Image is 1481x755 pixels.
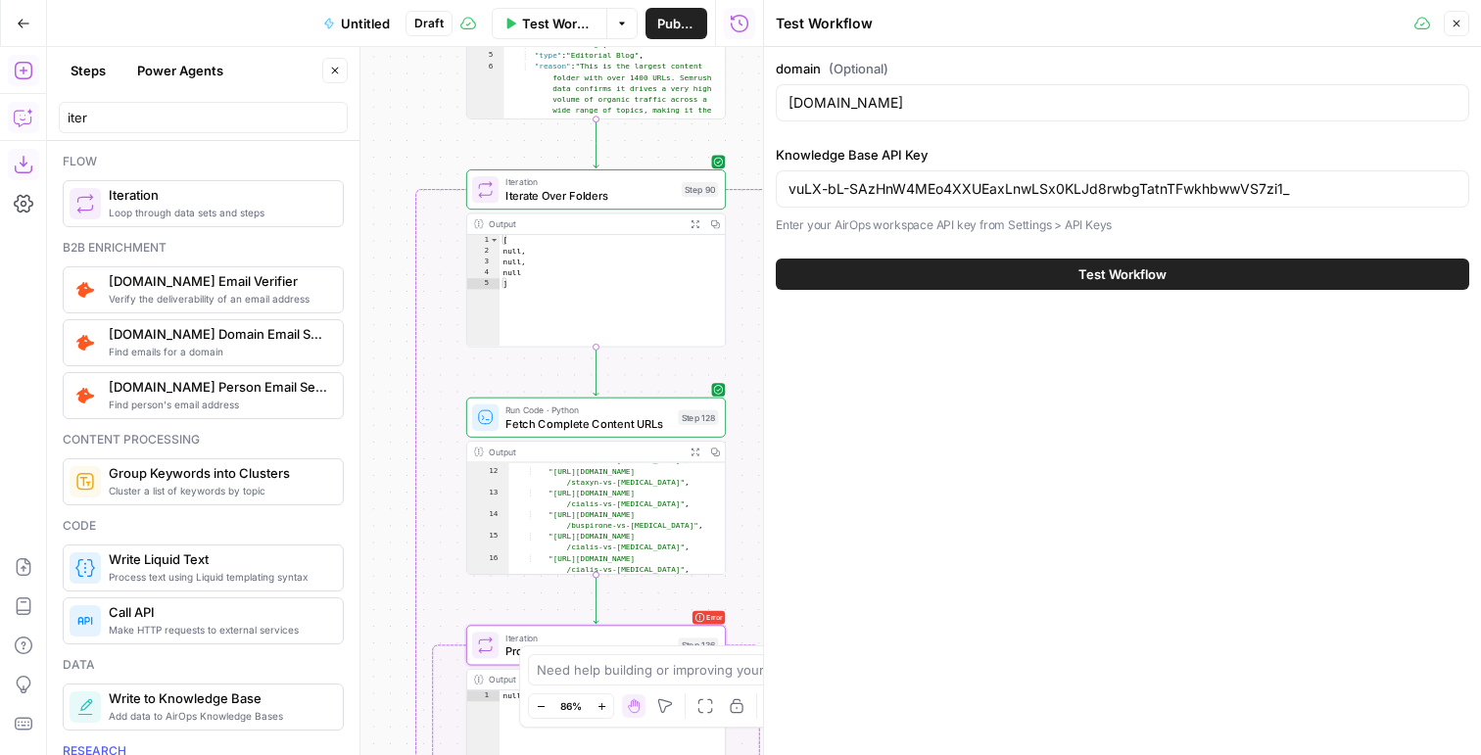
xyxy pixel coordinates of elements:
[109,688,327,708] span: Write to Knowledge Base
[75,280,95,300] img: pldo0csms1a1dhwc6q9p59if9iaj
[75,472,95,492] img: 14hgftugzlhicq6oh3k7w4rc46c1
[109,291,327,307] span: Verify the deliverability of an email address
[489,445,680,458] div: Output
[467,246,500,257] div: 2
[109,463,327,483] span: Group Keywords into Clusters
[706,607,722,628] span: Error
[594,347,598,396] g: Edge from step_90 to step_128
[467,257,500,267] div: 3
[109,271,327,291] span: [DOMAIN_NAME] Email Verifier
[594,119,598,168] g: Edge from step_87 to step_90
[645,8,707,39] button: Publish
[311,8,402,39] button: Untitled
[75,386,95,405] img: pda2t1ka3kbvydj0uf1ytxpc9563
[109,569,327,585] span: Process text using Liquid templating syntax
[505,415,671,432] span: Fetch Complete Content URLs
[657,14,695,33] span: Publish
[594,575,598,624] g: Edge from step_128 to step_136
[63,153,344,170] div: Flow
[788,179,1457,199] input: sk-...
[467,466,509,488] div: 12
[75,333,95,353] img: 8sr9m752o402vsyv5xlmk1fykvzq
[109,708,327,724] span: Add data to AirOps Knowledge Bases
[505,403,671,417] span: Run Code · Python
[109,344,327,359] span: Find emails for a domain
[489,673,680,686] div: Output
[505,642,671,659] span: Process URL Groups
[1078,264,1167,284] span: Test Workflow
[522,14,596,33] span: Test Workflow
[59,55,118,86] button: Steps
[678,410,718,425] div: Step 128
[492,8,607,39] button: Test Workflow
[109,622,327,637] span: Make HTTP requests to external services
[341,14,390,33] span: Untitled
[467,532,509,553] div: 15
[505,631,671,644] span: Iteration
[776,145,1469,165] label: Knowledge Base API Key
[829,59,888,78] span: (Optional)
[505,187,675,204] span: Iterate Over Folders
[109,483,327,498] span: Cluster a list of keywords by topic
[560,698,582,714] span: 86%
[467,278,500,289] div: 5
[109,377,327,397] span: [DOMAIN_NAME] Person Email Search
[466,398,726,575] div: Run Code · PythonFetch Complete Content URLsStep 128Output /cialis-vs-[MEDICAL_DATA]", "[URL][DOM...
[467,235,500,246] div: 1
[63,431,344,448] div: Content processing
[489,217,680,231] div: Output
[776,215,1469,235] p: Enter your AirOps workspace API key from Settings > API Keys
[109,324,327,344] span: [DOMAIN_NAME] Domain Email Search
[505,175,675,189] span: Iteration
[467,690,500,701] div: 1
[466,169,726,347] div: IterationIterate Over FoldersStep 90Output[null,null,null]
[63,656,344,674] div: Data
[68,108,339,127] input: Search steps
[682,182,719,197] div: Step 90
[467,267,500,278] div: 4
[467,62,504,127] div: 6
[776,59,1469,78] label: domain
[467,488,509,509] div: 13
[678,637,718,652] div: Step 136
[109,602,327,622] span: Call API
[63,239,344,257] div: B2b enrichment
[776,259,1469,290] button: Test Workflow
[109,397,327,412] span: Find person's email address
[467,51,504,62] div: 5
[490,235,499,246] span: Toggle code folding, rows 1 through 5
[63,517,344,535] div: Code
[467,553,509,575] div: 16
[414,15,444,32] span: Draft
[109,205,327,220] span: Loop through data sets and steps
[109,185,327,205] span: Iteration
[125,55,235,86] button: Power Agents
[109,549,327,569] span: Write Liquid Text
[467,509,509,531] div: 14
